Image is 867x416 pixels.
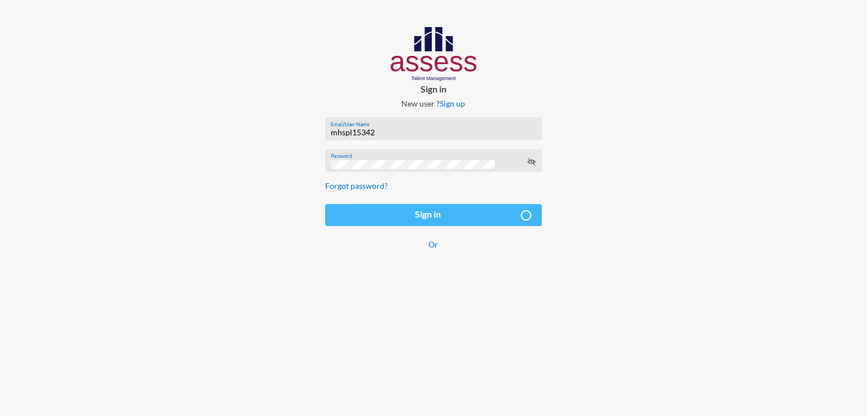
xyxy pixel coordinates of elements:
[391,27,477,81] img: AssessLogoo.svg
[325,181,388,191] a: Forgot password?
[325,204,542,226] button: Sign in
[316,83,551,94] p: Sign in
[325,240,542,249] p: Or
[331,128,536,137] input: Email/User Name
[316,99,551,108] p: New user ?
[440,99,465,108] a: Sign up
